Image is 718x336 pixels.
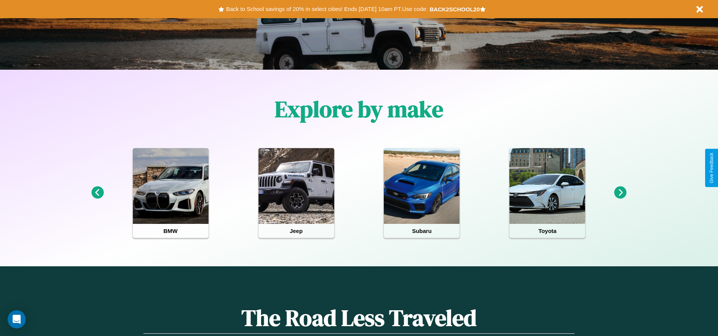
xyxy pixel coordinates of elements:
[384,224,459,238] h4: Subaru
[430,6,480,13] b: BACK2SCHOOL20
[143,302,574,334] h1: The Road Less Traveled
[8,310,26,328] div: Open Intercom Messenger
[259,224,334,238] h4: Jeep
[275,94,443,125] h1: Explore by make
[509,224,585,238] h4: Toyota
[133,224,209,238] h4: BMW
[224,4,429,14] button: Back to School savings of 20% in select cities! Ends [DATE] 10am PT.Use code:
[709,153,714,183] div: Give Feedback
